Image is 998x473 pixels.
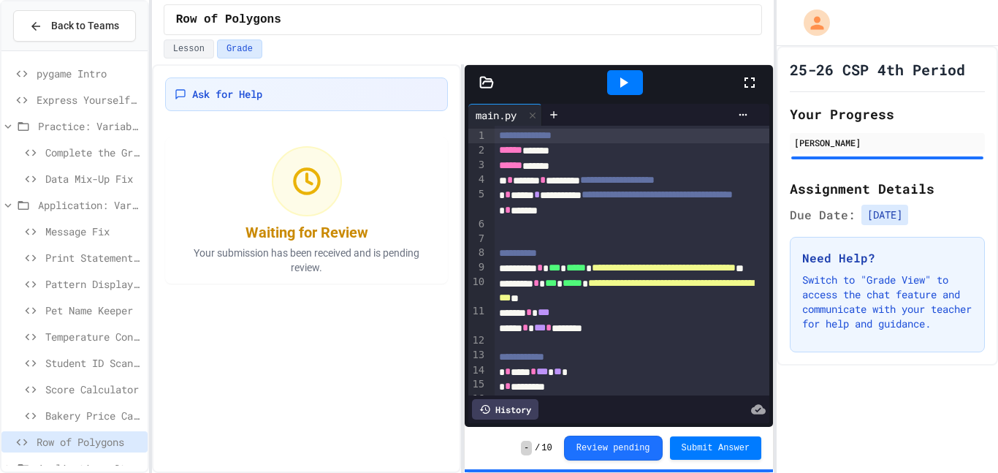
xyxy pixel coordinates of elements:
div: 1 [468,129,487,143]
span: / [535,442,540,454]
span: [DATE] [861,205,908,225]
span: Temperature Converter [45,329,142,344]
span: 10 [541,442,552,454]
span: - [521,441,532,455]
div: 7 [468,232,487,246]
span: Bakery Price Calculator [45,408,142,423]
span: pygame Intro [37,66,142,81]
span: Row of Polygons [37,434,142,450]
div: [PERSON_NAME] [794,136,980,149]
h2: Assignment Details [790,178,985,199]
div: main.py [468,104,542,126]
div: 6 [468,217,487,232]
div: 10 [468,275,487,304]
div: 13 [468,348,487,363]
span: Submit Answer [682,442,750,454]
span: Ask for Help [192,87,262,102]
div: 4 [468,173,487,187]
div: Waiting for Review [245,222,368,243]
button: Grade [217,39,262,58]
span: Express Yourself in Python! [37,92,142,107]
span: Student ID Scanner [45,355,142,371]
div: 12 [468,333,487,348]
div: History [472,399,538,420]
div: 9 [468,260,487,275]
div: 3 [468,158,487,173]
h1: 25-26 CSP 4th Period [790,59,965,80]
span: Print Statement Repair [45,250,142,265]
div: main.py [468,107,524,123]
p: Your submission has been received and is pending review. [175,246,438,275]
div: 2 [468,143,487,158]
p: Switch to "Grade View" to access the chat feature and communicate with your teacher for help and ... [802,273,972,331]
div: 8 [468,246,487,260]
h2: Your Progress [790,104,985,124]
div: 15 [468,377,487,392]
span: Practice: Variables/Print [38,118,142,134]
div: 14 [468,363,487,378]
span: Complete the Greeting [45,145,142,160]
span: Message Fix [45,224,142,239]
button: Submit Answer [670,436,762,460]
span: Row of Polygons [176,11,281,29]
h3: Need Help? [802,249,972,267]
button: Back to Teams [13,10,136,42]
button: Review pending [564,436,663,461]
span: Score Calculator [45,382,142,397]
span: Due Date: [790,206,856,224]
span: Application: Variables/Print [38,197,142,213]
div: 5 [468,187,487,216]
div: My Account [788,6,834,39]
button: Lesson [164,39,214,58]
span: Data Mix-Up Fix [45,171,142,186]
span: Pattern Display Challenge [45,276,142,292]
div: 16 [468,392,487,406]
div: 11 [468,304,487,333]
span: Pet Name Keeper [45,303,142,318]
span: Back to Teams [51,18,119,34]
